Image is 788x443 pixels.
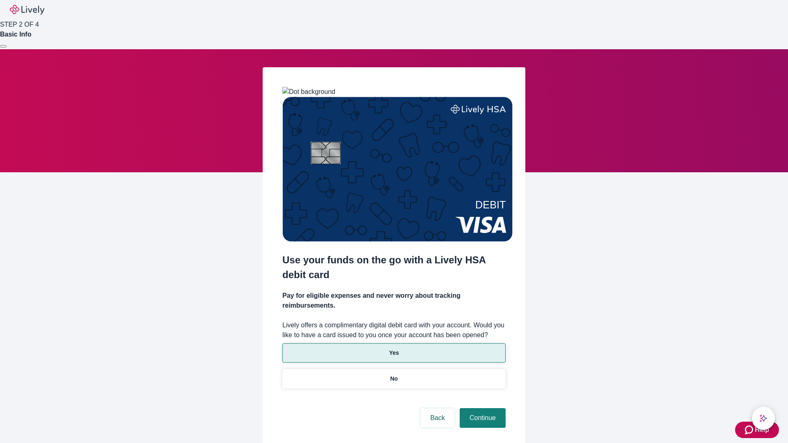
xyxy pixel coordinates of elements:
[420,408,455,428] button: Back
[282,369,506,388] button: No
[282,87,335,97] img: Dot background
[745,425,755,435] svg: Zendesk support icon
[282,291,506,311] h4: Pay for eligible expenses and never worry about tracking reimbursements.
[282,253,506,282] h2: Use your funds on the go with a Lively HSA debit card
[282,320,506,340] label: Lively offers a complimentary digital debit card with your account. Would you like to have a card...
[282,343,506,363] button: Yes
[460,408,506,428] button: Continue
[735,422,779,438] button: Zendesk support iconHelp
[759,414,767,422] svg: Lively AI Assistant
[755,425,769,435] span: Help
[282,97,513,242] img: Debit card
[389,349,399,357] p: Yes
[10,5,44,15] img: Lively
[390,374,398,383] p: No
[752,407,775,430] button: chat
